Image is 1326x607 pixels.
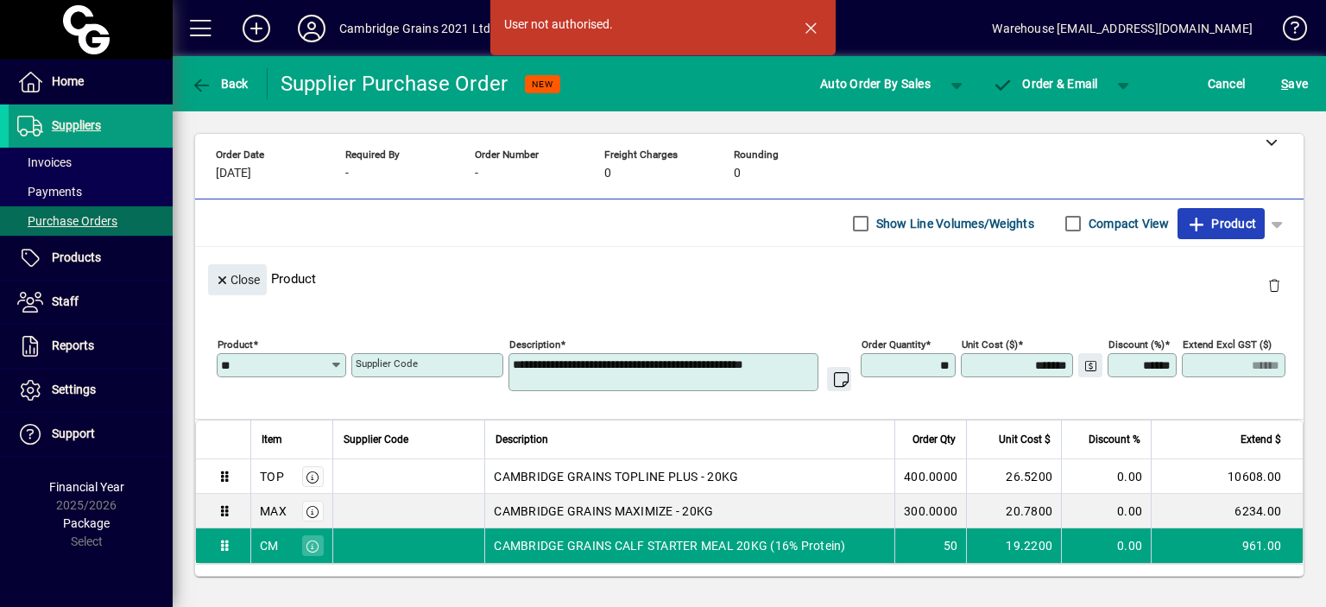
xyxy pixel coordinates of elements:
a: Home [9,60,173,104]
button: Save [1277,68,1312,99]
label: Show Line Volumes/Weights [873,215,1034,232]
label: Compact View [1085,215,1169,232]
button: Delete [1253,264,1295,306]
mat-label: Supplier Code [356,357,418,370]
span: Auto Order By Sales [820,70,931,98]
span: Item [262,430,282,449]
span: CAMBRIDGE GRAINS TOPLINE PLUS - 20KG [494,468,738,485]
td: 400.0000 [894,459,966,494]
a: Knowledge Base [1270,3,1304,60]
div: Supplier Purchase Order [281,70,508,98]
span: Unit Cost $ [999,430,1051,449]
span: ave [1281,70,1308,98]
app-page-header-button: Delete [1253,277,1295,293]
span: - [345,167,349,180]
span: 0 [734,167,741,180]
div: CM [260,537,279,554]
td: 300.0000 [894,494,966,528]
span: Product [1186,210,1256,237]
span: Settings [52,383,96,396]
td: 0.00 [1061,494,1151,528]
a: Products [9,237,173,280]
span: 0 [604,167,611,180]
td: 19.2200 [966,528,1061,563]
button: Order & Email [984,68,1107,99]
mat-label: Discount (%) [1108,338,1165,351]
a: Settings [9,369,173,412]
td: 26.5200 [966,459,1061,494]
span: Home [52,74,84,88]
div: MAX [260,503,287,520]
span: Payments [17,185,82,199]
mat-label: Description [509,338,560,351]
td: 6234.00 [1151,494,1303,528]
button: Add [229,13,284,44]
span: Reports [52,338,94,352]
span: Cancel [1208,70,1246,98]
span: NEW [532,79,553,90]
span: Discount % [1089,430,1140,449]
td: 961.00 [1151,528,1303,563]
div: TOP [260,468,284,485]
td: 10608.00 [1151,459,1303,494]
span: [DATE] [216,167,251,180]
button: Close [208,264,267,295]
div: Warehouse [EMAIL_ADDRESS][DOMAIN_NAME] [992,15,1253,42]
span: Purchase Orders [17,214,117,228]
td: 20.7800 [966,494,1061,528]
button: Profile [284,13,339,44]
span: Suppliers [52,118,101,132]
span: Staff [52,294,79,308]
span: Financial Year [49,480,124,494]
div: Cambridge Grains 2021 Ltd [339,15,490,42]
a: Support [9,413,173,456]
span: Invoices [17,155,72,169]
td: 0.00 [1061,459,1151,494]
span: - [475,167,478,180]
mat-label: Order Quantity [862,338,925,351]
mat-label: Extend excl GST ($) [1183,338,1272,351]
button: Change Price Levels [1078,353,1102,377]
span: Close [215,266,260,294]
a: Staff [9,281,173,324]
button: Back [186,68,253,99]
span: Order & Email [993,77,1098,91]
span: Extend $ [1241,430,1281,449]
button: Product [1178,208,1265,239]
button: Cancel [1203,68,1250,99]
span: Order Qty [912,430,956,449]
mat-label: Product [218,338,253,351]
div: Product [195,247,1304,310]
span: Support [52,427,95,440]
a: Reports [9,325,173,368]
span: Products [52,250,101,264]
td: 50 [894,528,966,563]
span: Supplier Code [344,430,408,449]
span: CAMBRIDGE GRAINS MAXIMIZE - 20KG [494,503,713,520]
app-page-header-button: Back [173,68,268,99]
span: Back [191,77,249,91]
app-page-header-button: Close [204,271,271,287]
span: CAMBRIDGE GRAINS CALF STARTER MEAL 20KG (16% Protein) [494,537,845,554]
mat-label: Unit Cost ($) [962,338,1018,351]
a: Purchase Orders [9,206,173,236]
button: Auto Order By Sales [811,68,939,99]
span: Package [63,516,110,530]
a: Payments [9,177,173,206]
span: Description [496,430,548,449]
td: 0.00 [1061,528,1151,563]
a: Invoices [9,148,173,177]
span: S [1281,77,1288,91]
